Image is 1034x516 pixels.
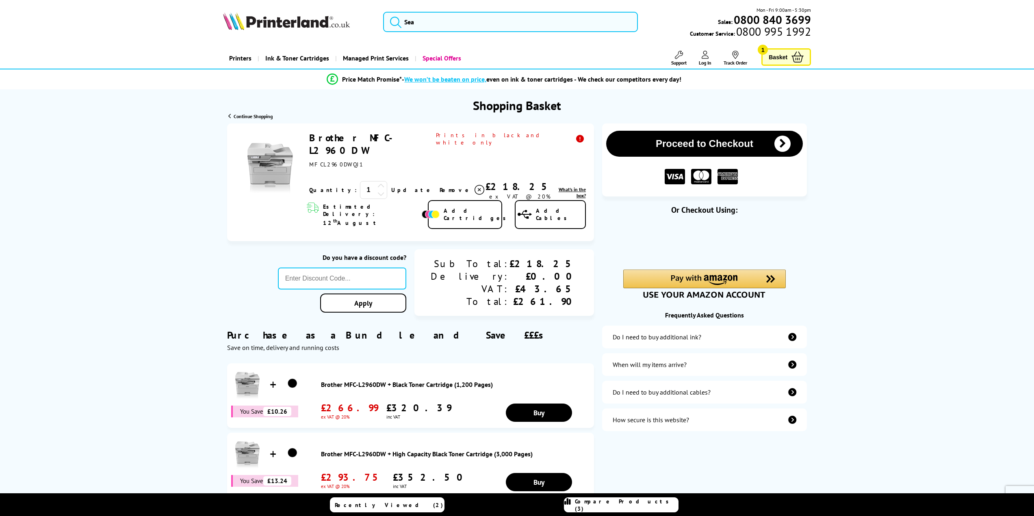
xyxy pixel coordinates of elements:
span: 0800 995 1992 [735,28,811,35]
a: Update [391,186,433,194]
img: Printerland Logo [223,12,350,30]
span: ex VAT @ 20% [321,484,385,489]
a: 0800 840 3699 [733,16,811,24]
div: £261.90 [509,295,578,308]
div: Do I need to buy additional ink? [613,333,701,341]
a: Compare Products (3) [564,497,678,512]
a: Ink & Toner Cartridges [258,48,335,69]
div: Frequently Asked Questions [602,311,807,319]
span: Compare Products (3) [575,498,678,512]
a: Managed Print Services [335,48,415,69]
div: £218.25 [486,180,554,193]
input: Enter Discount Code... [278,268,406,289]
span: ex VAT @ 20% [321,414,378,420]
img: VISA [665,169,685,185]
a: Buy [506,473,572,491]
a: secure-website [602,408,807,431]
a: Printerland Logo [223,12,373,32]
a: additional-cables [602,381,807,404]
img: Brother MFC-L2960DW + High Capacity Black Toner Cartridge (3,000 Pages) [282,443,303,463]
span: Mon - Fri 9:00am - 5:30pm [757,6,811,14]
div: Total: [431,295,509,308]
span: ex VAT @ 20% [489,193,551,200]
a: Recently Viewed (2) [330,497,444,512]
span: £10.26 [263,407,291,416]
img: Brother MFC-L2960DW + High Capacity Black Toner Cartridge (3,000 Pages) [231,437,264,469]
div: Sub Total: [431,257,509,270]
div: Amazon Pay - Use your Amazon account [623,270,786,298]
a: Apply [320,294,406,313]
img: Brother MFC-L2960DW [240,134,301,195]
span: Quantity: [309,186,357,194]
span: inc VAT [386,414,451,420]
a: Continue Shopping [228,113,273,119]
span: Estimated Delivery: 12 August [323,203,420,227]
iframe: PayPal [623,228,786,256]
div: Save on time, delivery and running costs [227,343,594,352]
a: Brother MFC-L2960DW [309,132,402,157]
img: Add Cartridges [422,210,440,218]
span: Sales: [718,18,733,26]
a: Log In [699,51,711,66]
a: Brother MFC-L2960DW + High Capacity Black Toner Cartridge (3,000 Pages) [321,450,590,458]
div: How secure is this website? [613,416,689,424]
span: inc VAT [393,484,468,489]
div: Or Checkout Using: [602,205,807,215]
span: Continue Shopping [234,113,273,119]
a: Printers [223,48,258,69]
img: MASTER CARD [691,169,711,185]
span: Price Match Promise* [342,75,402,83]
div: When will my items arrive? [613,361,687,369]
a: Special Offers [415,48,467,69]
a: lnk_inthebox [554,186,585,199]
a: additional-ink [602,326,807,348]
img: Brother MFC-L2960DW + Black Toner Cartridge (1,200 Pages) [231,367,264,400]
a: Basket 1 [761,48,811,66]
span: Prints in black and white only [436,132,586,146]
div: £43.65 [509,283,578,295]
span: What's in the box? [559,186,586,199]
div: Do you have a discount code? [278,253,406,261]
sup: th [333,218,337,224]
span: £352.50 [393,471,468,484]
span: Ink & Toner Cartridges [265,48,329,69]
button: Proceed to Checkout [606,131,803,157]
span: £320.39 [386,402,451,414]
span: Add Cartridges [444,207,510,222]
div: Delivery: [431,270,509,283]
span: Customer Service: [690,28,811,37]
b: 0800 840 3699 [734,12,811,27]
a: Buy [506,404,572,422]
li: modal_Promise [196,72,813,86]
span: £13.24 [263,476,291,486]
div: - even on ink & toner cartridges - We check our competitors every day! [402,75,681,83]
a: Delete item from your basket [440,184,486,196]
span: £293.75 [321,471,385,484]
span: Log In [699,60,711,66]
div: Purchase as a Bundle and Save £££s [227,317,594,352]
a: Track Order [724,51,747,66]
span: Basket [769,52,787,63]
div: You Save [231,475,299,487]
div: £0.00 [509,270,578,283]
span: Add Cables [536,207,585,222]
a: Support [671,51,687,66]
span: 1 [758,45,768,55]
span: Remove [440,186,472,194]
span: We won’t be beaten on price, [404,75,486,83]
span: MFCL2960DWQJ1 [309,161,363,168]
div: £218.25 [509,257,578,270]
a: Brother MFC-L2960DW + Black Toner Cartridge (1,200 Pages) [321,380,590,389]
input: Sea [383,12,638,32]
div: VAT: [431,283,509,295]
img: Brother MFC-L2960DW + Black Toner Cartridge (1,200 Pages) [282,374,303,394]
span: £266.99 [321,402,378,414]
a: items-arrive [602,353,807,376]
h1: Shopping Basket [473,97,561,113]
div: You Save [231,406,299,417]
span: Recently Viewed (2) [335,501,443,509]
img: American Express [718,169,738,185]
span: Support [671,60,687,66]
div: Do I need to buy additional cables? [613,388,711,396]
